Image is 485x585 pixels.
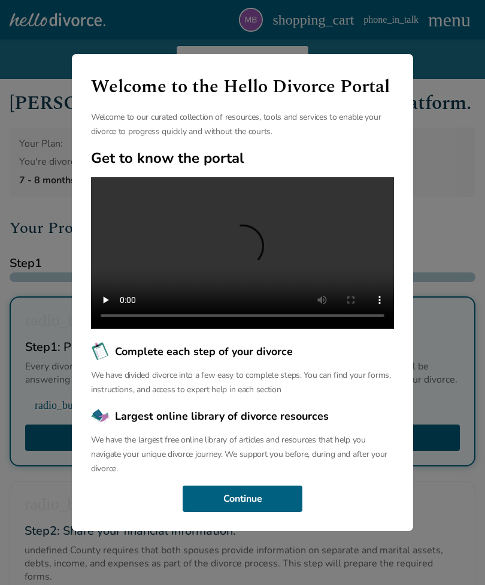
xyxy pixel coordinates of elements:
span: Complete each step of your divorce [115,344,293,359]
p: We have the largest free online library of articles and resources that help you navigate your uni... [91,433,394,476]
p: Welcome to our curated collection of resources, tools and services to enable your divorce to prog... [91,110,394,139]
img: Largest online library of divorce resources [91,407,110,426]
h1: Welcome to the Hello Divorce Portal [91,73,394,101]
p: We have divided divorce into a few easy to complete steps. You can find your forms, instructions,... [91,368,394,397]
span: Largest online library of divorce resources [115,408,329,424]
h2: Get to know the portal [91,148,394,168]
button: Continue [183,486,302,512]
img: Complete each step of your divorce [91,342,110,361]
